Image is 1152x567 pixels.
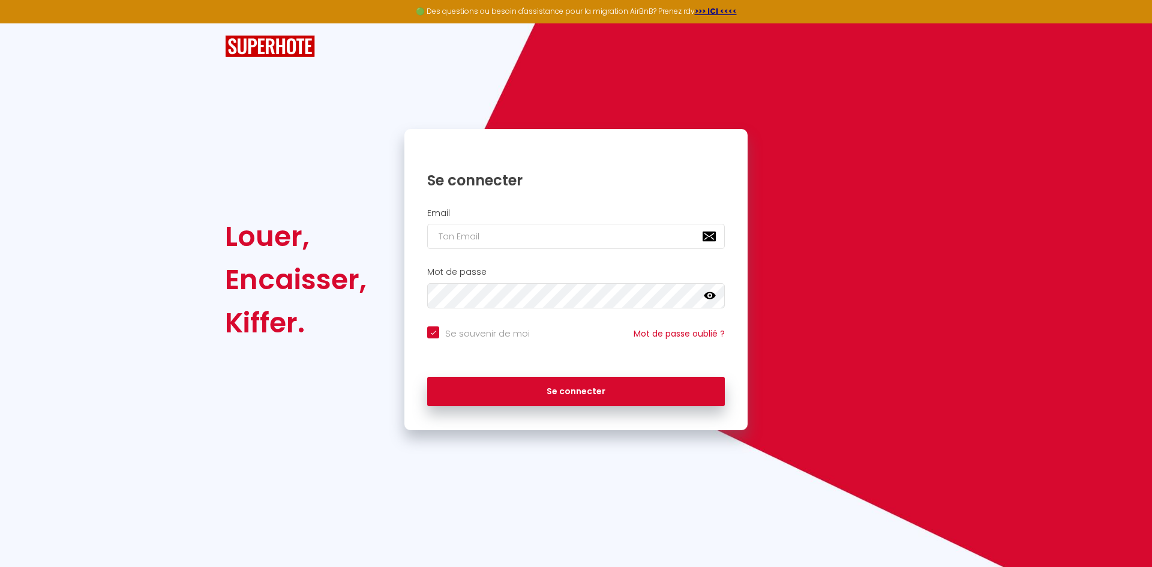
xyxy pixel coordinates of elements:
[427,171,725,190] h1: Se connecter
[427,377,725,407] button: Se connecter
[225,301,367,344] div: Kiffer.
[427,208,725,218] h2: Email
[695,6,737,16] a: >>> ICI <<<<
[634,328,725,340] a: Mot de passe oublié ?
[427,224,725,249] input: Ton Email
[225,258,367,301] div: Encaisser,
[427,267,725,277] h2: Mot de passe
[225,35,315,58] img: SuperHote logo
[225,215,367,258] div: Louer,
